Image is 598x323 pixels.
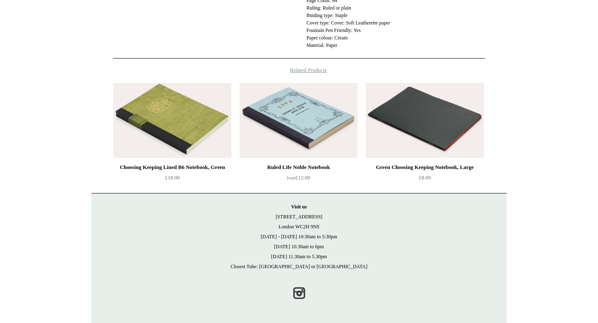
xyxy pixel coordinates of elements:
span: £8.00 [419,174,431,181]
img: Green Choosing Keeping Notebook, Large [366,83,484,158]
img: Choosing Keeping Lined B6 Notebook, Green [113,83,231,158]
span: £12.00 [287,174,310,181]
strong: Visit us [291,204,307,210]
img: Ruled Life Noble Notebook [240,83,358,158]
h4: Related Products [91,67,507,73]
a: Choosing Keeping Lined B6 Notebook, Green £18.00 [113,162,231,196]
span: from [287,176,295,180]
div: Choosing Keeping Lined B6 Notebook, Green [115,162,229,172]
a: Ruled Life Noble Notebook from£12.00 [240,162,358,196]
a: Choosing Keeping Lined B6 Notebook, Green Choosing Keeping Lined B6 Notebook, Green [113,83,231,158]
a: Instagram [290,284,308,302]
a: Ruled Life Noble Notebook Ruled Life Noble Notebook [240,83,358,158]
a: Green Choosing Keeping Notebook, Large £8.00 [366,162,484,196]
span: £18.00 [165,174,180,181]
div: Green Choosing Keeping Notebook, Large [368,162,482,172]
div: Ruled Life Noble Notebook [242,162,355,172]
p: [STREET_ADDRESS] London WC2H 9NS [DATE] - [DATE] 10:30am to 5:30pm [DATE] 10.30am to 6pm [DATE] 1... [100,202,498,272]
a: Green Choosing Keeping Notebook, Large Green Choosing Keeping Notebook, Large [366,83,484,158]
